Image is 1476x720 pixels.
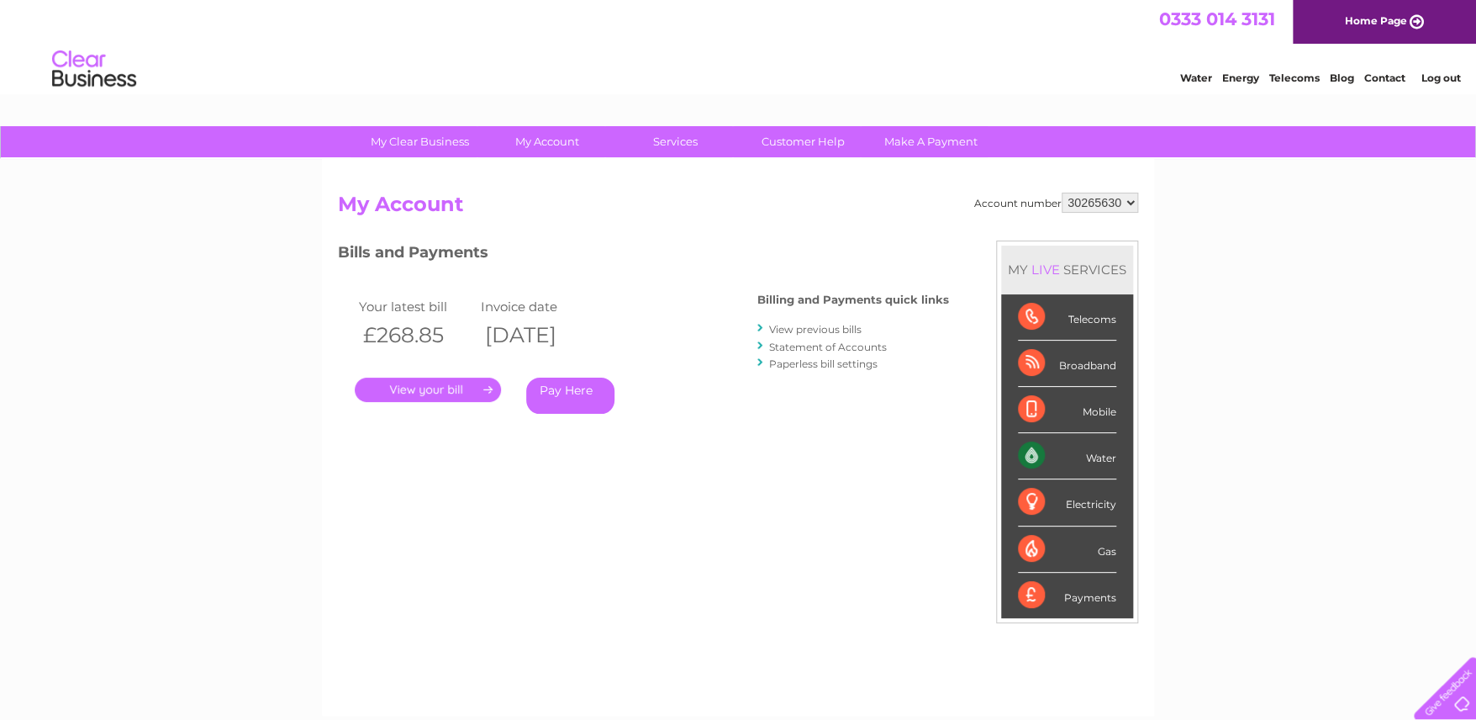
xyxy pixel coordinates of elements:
[355,318,477,352] th: £268.85
[338,241,949,270] h3: Bills and Payments
[769,357,878,370] a: Paperless bill settings
[757,294,949,306] h4: Billing and Payments quick links
[1269,71,1320,84] a: Telecoms
[769,323,862,336] a: View previous bills
[1028,262,1063,278] div: LIVE
[342,9,1136,82] div: Clear Business is a trading name of Verastar Limited (registered in [GEOGRAPHIC_DATA] No. 3667643...
[1364,71,1405,84] a: Contact
[477,295,598,318] td: Invoice date
[526,378,614,414] a: Pay Here
[477,318,598,352] th: [DATE]
[351,126,489,157] a: My Clear Business
[1222,71,1259,84] a: Energy
[769,341,887,353] a: Statement of Accounts
[862,126,1000,157] a: Make A Payment
[338,193,1138,225] h2: My Account
[1001,246,1133,294] div: MY SERVICES
[974,193,1138,213] div: Account number
[606,126,745,157] a: Services
[1159,8,1275,29] a: 0333 014 3131
[1018,527,1116,573] div: Gas
[1018,387,1116,433] div: Mobile
[734,126,872,157] a: Customer Help
[355,295,477,318] td: Your latest bill
[1180,71,1212,84] a: Water
[51,44,137,95] img: logo.png
[478,126,617,157] a: My Account
[1018,433,1116,479] div: Water
[1330,71,1354,84] a: Blog
[1018,341,1116,387] div: Broadband
[355,378,501,402] a: .
[1018,294,1116,341] div: Telecoms
[1018,573,1116,618] div: Payments
[1421,71,1460,84] a: Log out
[1018,479,1116,526] div: Electricity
